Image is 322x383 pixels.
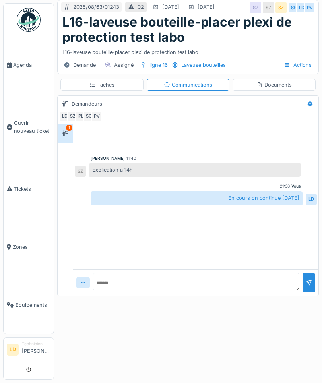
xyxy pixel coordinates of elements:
[263,2,274,13] div: SZ
[22,341,50,358] li: [PERSON_NAME]
[75,111,86,122] div: PL
[66,125,72,131] div: 1
[4,36,54,94] a: Agenda
[72,100,102,108] div: Demandeurs
[7,341,50,360] a: LD Technicien[PERSON_NAME]
[4,218,54,276] a: Zones
[67,111,78,122] div: SZ
[4,160,54,218] a: Tickets
[280,59,315,71] div: Actions
[14,185,50,193] span: Tickets
[83,111,94,122] div: SG
[62,45,314,56] div: L16-laveuse bouteille-placer plexi de protection test labo
[14,119,50,134] span: Ouvrir nouveau ticket
[89,81,114,89] div: Tâches
[280,183,290,189] div: 21:38
[75,166,86,177] div: SZ
[62,15,314,45] h1: L16-laveuse bouteille-placer plexi de protection test labo
[149,61,168,69] div: ligne 16
[91,191,303,205] div: En cours on continue [DATE]
[73,3,119,11] div: 2025/08/63/01243
[198,3,215,11] div: [DATE]
[91,155,125,161] div: [PERSON_NAME]
[73,61,96,69] div: Demande
[13,61,50,69] span: Agenda
[91,111,102,122] div: PV
[7,344,19,356] li: LD
[16,301,50,309] span: Équipements
[4,276,54,334] a: Équipements
[256,81,292,89] div: Documents
[181,61,226,69] div: Laveuse bouteilles
[17,8,41,32] img: Badge_color-CXgf-gQk.svg
[114,61,134,69] div: Assigné
[275,2,287,13] div: SZ
[291,183,301,189] div: Vous
[59,111,70,122] div: LD
[250,2,261,13] div: SZ
[126,155,136,161] div: 11:40
[89,163,301,177] div: Explication à 14h
[22,341,50,347] div: Technicien
[164,81,212,89] div: Communications
[162,3,179,11] div: [DATE]
[4,94,54,160] a: Ouvrir nouveau ticket
[13,243,50,251] span: Zones
[288,2,299,13] div: SG
[138,3,144,11] div: 02
[306,194,317,205] div: LD
[304,2,315,13] div: PV
[296,2,307,13] div: LD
